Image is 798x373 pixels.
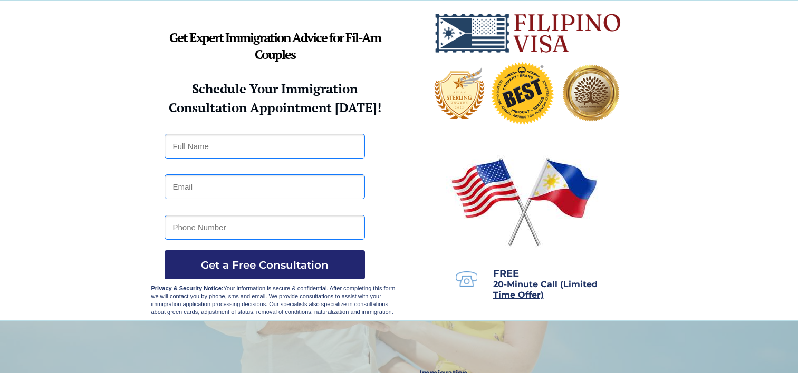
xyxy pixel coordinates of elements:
[169,99,381,116] strong: Consultation Appointment [DATE]!
[192,80,358,97] strong: Schedule Your Immigration
[493,280,598,299] a: 20-Minute Call (Limited Time Offer)
[169,29,381,63] strong: Get Expert Immigration Advice for Fil-Am Couples
[165,174,365,199] input: Email
[165,259,365,271] span: Get a Free Consultation
[151,285,396,315] span: Your information is secure & confidential. After completing this form we will contact you by phon...
[151,285,224,291] strong: Privacy & Security Notice:
[493,279,598,300] span: 20-Minute Call (Limited Time Offer)
[165,134,365,159] input: Full Name
[165,250,365,279] button: Get a Free Consultation
[165,215,365,240] input: Phone Number
[493,268,519,279] span: FREE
